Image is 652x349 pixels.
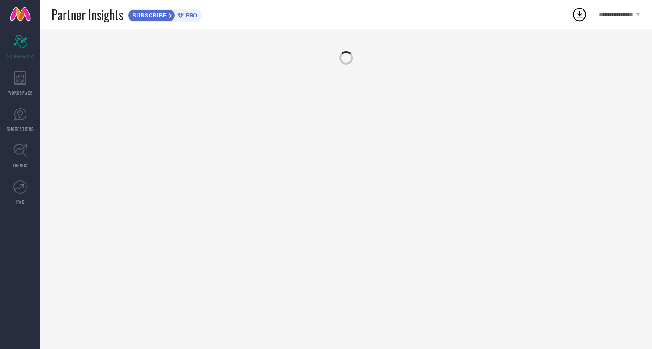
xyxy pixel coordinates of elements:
[51,5,123,24] span: Partner Insights
[571,6,588,22] div: Open download list
[128,7,202,22] a: SUBSCRIBEPRO
[184,12,197,19] span: PRO
[8,89,33,96] span: WORKSPACE
[13,162,28,169] span: TRENDS
[128,12,169,19] span: SUBSCRIBE
[7,126,34,132] span: SUGGESTIONS
[16,198,25,205] span: FWD
[7,53,34,60] span: SCORECARDS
